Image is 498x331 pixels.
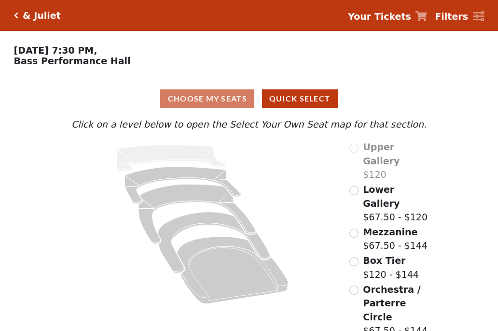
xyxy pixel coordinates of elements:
[116,145,226,172] path: Upper Gallery - Seats Available: 0
[363,142,400,166] span: Upper Gallery
[125,167,241,203] path: Lower Gallery - Seats Available: 147
[348,10,427,24] a: Your Tickets
[363,184,400,209] span: Lower Gallery
[435,11,468,22] strong: Filters
[348,11,411,22] strong: Your Tickets
[363,284,420,322] span: Orchestra / Parterre Circle
[363,227,417,237] span: Mezzanine
[363,140,429,182] label: $120
[363,254,419,281] label: $120 - $144
[363,255,405,266] span: Box Tier
[23,10,61,21] h5: & Juliet
[14,12,18,19] a: Click here to go back to filters
[262,89,338,108] button: Quick Select
[69,117,429,131] p: Click on a level below to open the Select Your Own Seat map for that section.
[435,10,484,24] a: Filters
[363,225,428,253] label: $67.50 - $144
[363,183,429,224] label: $67.50 - $120
[177,237,289,304] path: Orchestra / Parterre Circle - Seats Available: 39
